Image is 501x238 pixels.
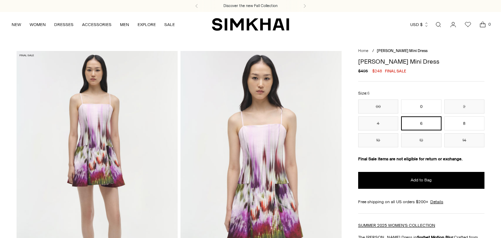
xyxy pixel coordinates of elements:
button: 14 [444,133,484,147]
button: 8 [444,116,484,130]
a: SIMKHAI [212,18,289,31]
a: WOMEN [30,17,46,32]
a: Home [358,49,368,53]
button: USD $ [410,17,429,32]
button: 10 [358,133,398,147]
button: 12 [401,133,441,147]
div: / [372,48,374,54]
span: [PERSON_NAME] Mini Dress [377,49,427,53]
a: SUMMER 2025 WOMEN'S COLLECTION [358,223,435,228]
span: $248 [372,68,382,74]
a: Go to the account page [446,18,460,32]
a: Open search modal [431,18,445,32]
a: MEN [120,17,129,32]
button: 00 [358,99,398,114]
button: 6 [401,116,441,130]
button: Add to Bag [358,172,484,189]
a: Wishlist [461,18,475,32]
a: ACCESSORIES [82,17,112,32]
a: SALE [164,17,175,32]
a: DRESSES [54,17,74,32]
span: Add to Bag [411,177,432,183]
button: 0 [401,99,441,114]
div: Free shipping on all US orders $200+ [358,199,484,205]
s: $495 [358,68,368,74]
a: Discover the new Fall Collection [223,3,278,9]
a: EXPLORE [138,17,156,32]
h1: [PERSON_NAME] Mini Dress [358,58,484,65]
nav: breadcrumbs [358,48,484,54]
span: 6 [367,91,369,96]
a: Open cart modal [476,18,490,32]
button: 2 [444,99,484,114]
a: NEW [12,17,21,32]
strong: Final Sale items are not eligible for return or exchange. [358,156,463,161]
button: 4 [358,116,398,130]
span: 0 [486,21,493,27]
a: Details [430,199,443,205]
label: Size: [358,90,369,97]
